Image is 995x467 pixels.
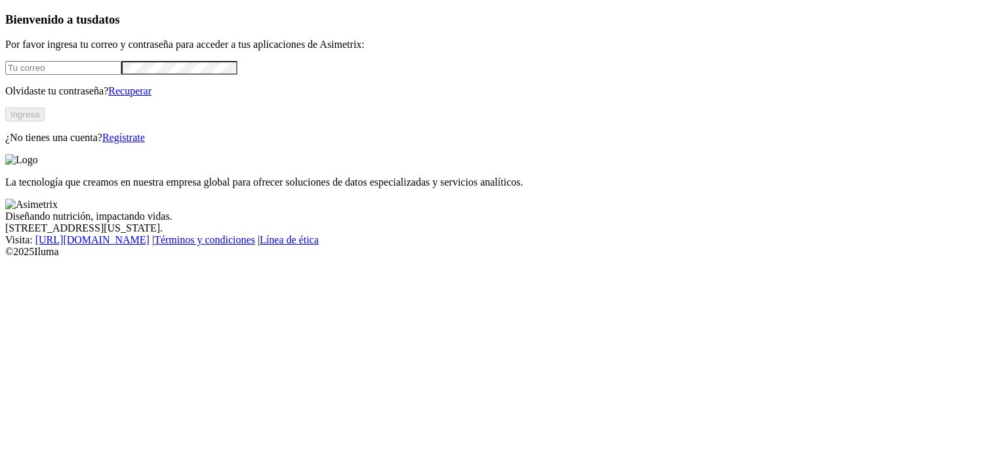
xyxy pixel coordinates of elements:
[102,132,145,143] a: Regístrate
[5,39,990,51] p: Por favor ingresa tu correo y contraseña para acceder a tus aplicaciones de Asimetrix:
[5,246,990,258] div: © 2025 Iluma
[5,12,990,27] h3: Bienvenido a tus
[5,85,990,97] p: Olvidaste tu contraseña?
[5,222,990,234] div: [STREET_ADDRESS][US_STATE].
[260,234,319,245] a: Línea de ética
[35,234,150,245] a: [URL][DOMAIN_NAME]
[5,211,990,222] div: Diseñando nutrición, impactando vidas.
[5,176,990,188] p: La tecnología que creamos en nuestra empresa global para ofrecer soluciones de datos especializad...
[108,85,152,96] a: Recuperar
[5,234,990,246] div: Visita : | |
[5,108,45,121] button: Ingresa
[154,234,255,245] a: Términos y condiciones
[5,132,990,144] p: ¿No tienes una cuenta?
[92,12,120,26] span: datos
[5,199,58,211] img: Asimetrix
[5,154,38,166] img: Logo
[5,61,121,75] input: Tu correo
